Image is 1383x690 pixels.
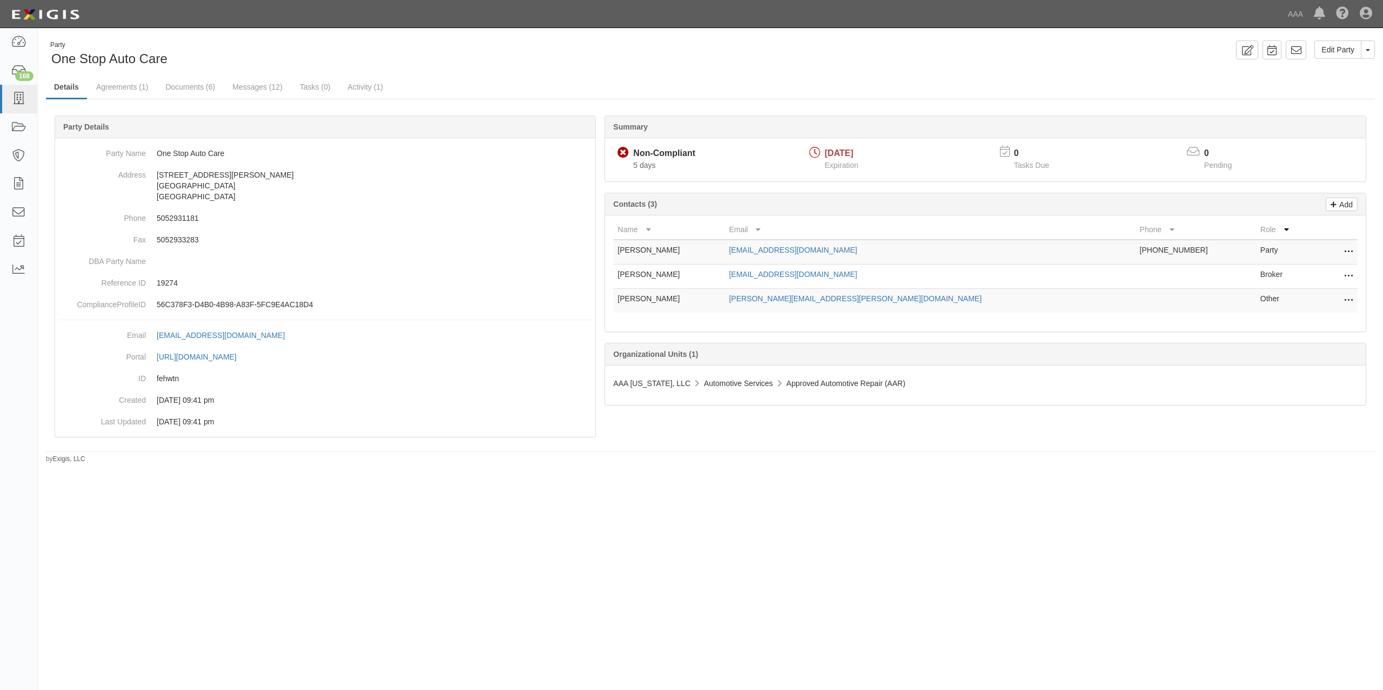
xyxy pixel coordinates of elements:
[1014,161,1049,170] span: Tasks Due
[617,147,629,159] i: Non-Compliant
[59,294,146,310] dt: ComplianceProfileID
[59,272,146,288] dt: Reference ID
[59,389,591,411] dd: 03/09/2023 09:41 pm
[1136,220,1256,240] th: Phone
[59,143,591,164] dd: One Stop Auto Care
[53,455,85,463] a: Exigis, LLC
[724,220,1135,240] th: Email
[46,40,702,68] div: One Stop Auto Care
[1337,198,1353,211] p: Add
[59,207,146,224] dt: Phone
[1256,220,1314,240] th: Role
[59,229,591,251] dd: 5052933283
[157,299,591,310] p: 56C378F3-D4B0-4B98-A83F-5FC9E4AC18D4
[613,379,690,388] span: AAA [US_STATE], LLC
[59,143,146,159] dt: Party Name
[59,164,591,207] dd: [STREET_ADDRESS][PERSON_NAME] [GEOGRAPHIC_DATA] [GEOGRAPHIC_DATA]
[1204,161,1232,170] span: Pending
[1314,40,1361,59] a: Edit Party
[224,76,291,98] a: Messages (12)
[59,411,146,427] dt: Last Updated
[46,76,87,99] a: Details
[1014,147,1063,160] p: 0
[729,294,982,303] a: [PERSON_NAME][EMAIL_ADDRESS][PERSON_NAME][DOMAIN_NAME]
[1204,147,1245,160] p: 0
[88,76,156,98] a: Agreements (1)
[704,379,773,388] span: Automotive Services
[613,240,724,265] td: [PERSON_NAME]
[15,71,33,81] div: 168
[1256,240,1314,265] td: Party
[59,368,591,389] dd: fehwtn
[59,207,591,229] dd: 5052931181
[157,353,249,361] a: [URL][DOMAIN_NAME]
[825,161,858,170] span: Expiration
[292,76,339,98] a: Tasks (0)
[729,270,857,279] a: [EMAIL_ADDRESS][DOMAIN_NAME]
[787,379,905,388] span: Approved Automotive Repair (AAR)
[1283,3,1308,25] a: AAA
[1256,265,1314,289] td: Broker
[825,148,854,158] span: [DATE]
[157,278,591,288] p: 19274
[613,289,724,313] td: [PERSON_NAME]
[59,164,146,180] dt: Address
[59,368,146,384] dt: ID
[8,5,83,24] img: logo-5460c22ac91f19d4615b14bd174203de0afe785f0fc80cf4dbbc73dc1793850b.png
[46,455,85,464] small: by
[613,350,698,358] b: Organizational Units (1)
[613,123,648,131] b: Summary
[51,51,167,66] span: One Stop Auto Care
[59,324,146,341] dt: Email
[340,76,391,98] a: Activity (1)
[633,147,695,160] div: Non-Compliant
[59,389,146,405] dt: Created
[1256,289,1314,313] td: Other
[1136,240,1256,265] td: [PHONE_NUMBER]
[59,411,591,432] dd: 03/09/2023 09:41 pm
[729,246,857,254] a: [EMAIL_ADDRESS][DOMAIN_NAME]
[1336,8,1349,21] i: Help Center - Complianz
[157,76,223,98] a: Documents (6)
[613,220,724,240] th: Name
[613,200,657,208] b: Contacts (3)
[1326,198,1358,211] a: Add
[633,161,655,170] span: Since 08/31/2025
[613,265,724,289] td: [PERSON_NAME]
[59,346,146,362] dt: Portal
[50,40,167,50] div: Party
[157,330,285,341] div: [EMAIL_ADDRESS][DOMAIN_NAME]
[63,123,109,131] b: Party Details
[59,229,146,245] dt: Fax
[59,251,146,267] dt: DBA Party Name
[157,331,297,340] a: [EMAIL_ADDRESS][DOMAIN_NAME]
